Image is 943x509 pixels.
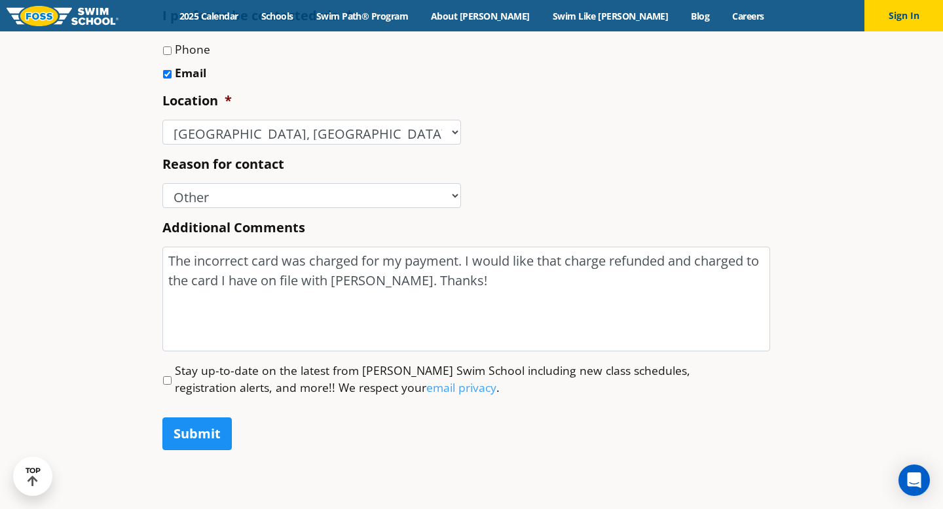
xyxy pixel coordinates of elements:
a: About [PERSON_NAME] [420,10,542,22]
a: 2025 Calendar [168,10,250,22]
a: Blog [680,10,721,22]
label: Location [162,92,232,109]
a: Schools [250,10,305,22]
a: Swim Like [PERSON_NAME] [541,10,680,22]
img: FOSS Swim School Logo [7,6,119,26]
label: Additional Comments [162,219,305,236]
label: Reason for contact [162,156,284,173]
div: TOP [26,466,41,487]
label: Email [175,64,206,81]
input: Submit [162,417,232,450]
a: Careers [721,10,775,22]
label: Phone [175,41,210,58]
label: Stay up-to-date on the latest from [PERSON_NAME] Swim School including new class schedules, regis... [175,362,700,396]
a: email privacy [426,379,496,395]
a: Swim Path® Program [305,10,419,22]
div: Open Intercom Messenger [898,465,930,496]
